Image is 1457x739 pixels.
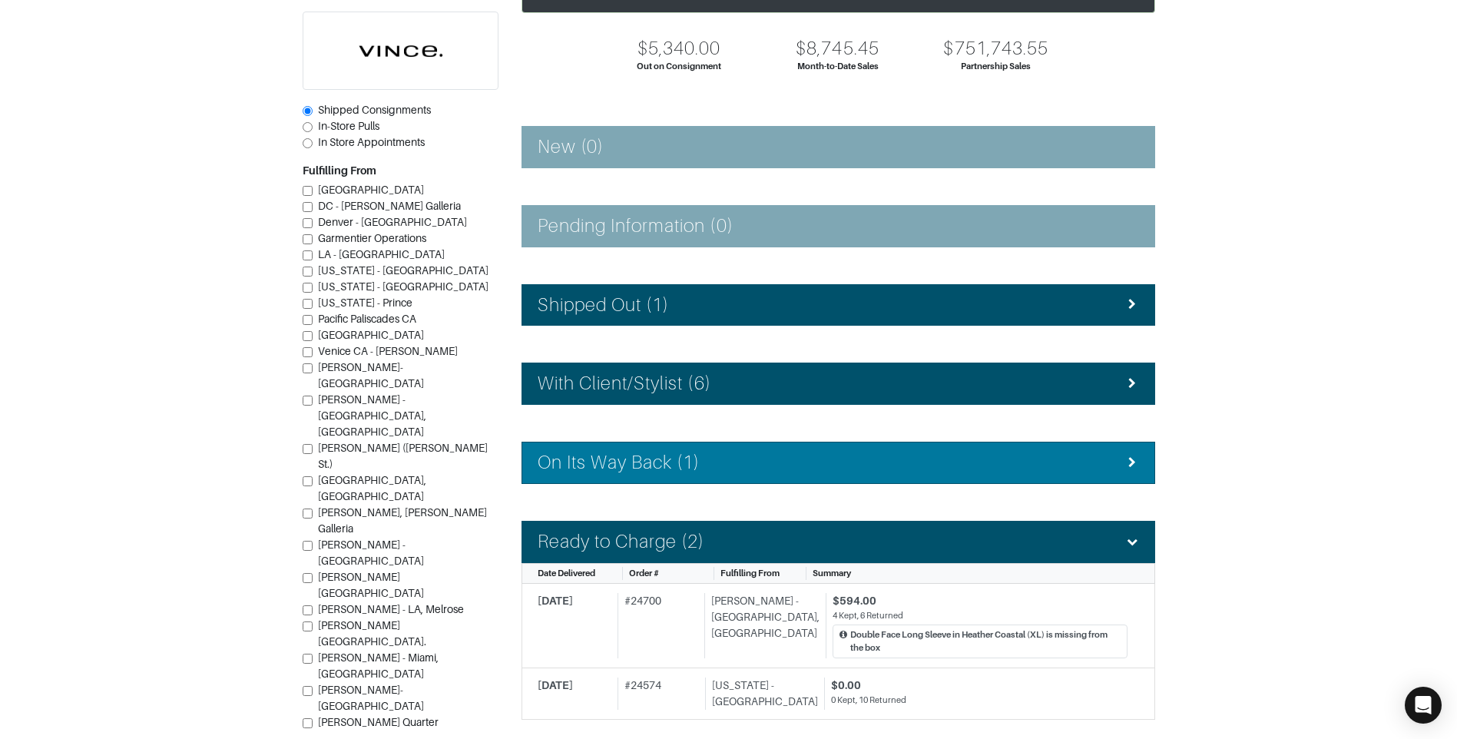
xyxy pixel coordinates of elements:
div: $5,340.00 [637,38,720,60]
span: Pacific Paliscades CA [318,313,416,325]
span: [PERSON_NAME]- [GEOGRAPHIC_DATA] [318,684,424,712]
input: [PERSON_NAME] ([PERSON_NAME] St.) [303,444,313,454]
span: DC - [PERSON_NAME] Galleria [318,200,461,212]
input: [PERSON_NAME], [PERSON_NAME] Galleria [303,509,313,519]
div: # 24700 [618,593,698,658]
span: Order # [629,568,659,578]
input: DC - [PERSON_NAME] Galleria [303,202,313,212]
input: [US_STATE] - [GEOGRAPHIC_DATA] [303,283,313,293]
span: [PERSON_NAME]-[GEOGRAPHIC_DATA] [318,361,424,389]
span: Venice CA - [PERSON_NAME] [318,345,458,357]
div: [PERSON_NAME] - [GEOGRAPHIC_DATA], [GEOGRAPHIC_DATA] [704,593,820,658]
span: Shipped Consignments [318,104,431,116]
div: Month-to-Date Sales [797,60,879,73]
input: Shipped Consignments [303,106,313,116]
input: [GEOGRAPHIC_DATA] [303,186,313,196]
span: [PERSON_NAME][GEOGRAPHIC_DATA] [318,571,424,599]
span: [GEOGRAPHIC_DATA], [GEOGRAPHIC_DATA] [318,474,426,502]
input: [PERSON_NAME][GEOGRAPHIC_DATA]. [303,621,313,631]
input: Venice CA - [PERSON_NAME] [303,347,313,357]
input: LA - [GEOGRAPHIC_DATA] [303,250,313,260]
div: # 24574 [618,678,699,710]
span: [DATE] [538,679,573,691]
h4: On Its Way Back (1) [538,452,700,474]
div: Double Face Long Sleeve in Heather Coastal (XL) is missing from the box [850,628,1121,654]
input: [PERSON_NAME] - LA, Melrose [303,605,313,615]
span: Fulfilling From [720,568,780,578]
h4: Shipped Out (1) [538,294,670,316]
input: In Store Appointments [303,138,313,148]
input: [GEOGRAPHIC_DATA], [GEOGRAPHIC_DATA] [303,476,313,486]
span: [PERSON_NAME] ([PERSON_NAME] St.) [318,442,488,470]
h4: Pending Information (0) [538,215,733,237]
span: [PERSON_NAME] - [GEOGRAPHIC_DATA], [GEOGRAPHIC_DATA] [318,393,426,438]
span: [US_STATE] - Prince [318,297,412,309]
input: [PERSON_NAME] - Miami, [GEOGRAPHIC_DATA] [303,654,313,664]
input: [PERSON_NAME] Quarter [303,718,313,728]
input: In-Store Pulls [303,122,313,132]
span: In Store Appointments [318,136,425,148]
span: [PERSON_NAME][GEOGRAPHIC_DATA]. [318,619,426,648]
input: [PERSON_NAME]-[GEOGRAPHIC_DATA] [303,363,313,373]
input: [PERSON_NAME] - [GEOGRAPHIC_DATA], [GEOGRAPHIC_DATA] [303,396,313,406]
div: $594.00 [833,593,1128,609]
img: cyAkLTq7csKWtL9WARqkkVaF.png [303,12,498,89]
span: [US_STATE] - [GEOGRAPHIC_DATA] [318,280,488,293]
div: $8,745.45 [796,38,879,60]
div: Open Intercom Messenger [1405,687,1442,724]
input: Garmentier Operations [303,234,313,244]
input: [US_STATE] - [GEOGRAPHIC_DATA] [303,267,313,277]
span: [PERSON_NAME] Quarter [318,716,439,728]
input: [PERSON_NAME] - [GEOGRAPHIC_DATA] [303,541,313,551]
label: Fulfilling From [303,163,376,179]
input: [PERSON_NAME]- [GEOGRAPHIC_DATA] [303,686,313,696]
div: 4 Kept, 6 Returned [833,609,1128,622]
input: [PERSON_NAME][GEOGRAPHIC_DATA] [303,573,313,583]
span: [PERSON_NAME] - [GEOGRAPHIC_DATA] [318,539,424,567]
div: Out on Consignment [637,60,721,73]
span: [PERSON_NAME], [PERSON_NAME] Galleria [318,506,487,535]
input: [US_STATE] - Prince [303,299,313,309]
span: [US_STATE] - [GEOGRAPHIC_DATA] [318,264,488,277]
div: $0.00 [831,678,1128,694]
span: Garmentier Operations [318,232,426,244]
span: [PERSON_NAME] - LA, Melrose [318,603,464,615]
span: Summary [813,568,851,578]
div: $751,743.55 [943,38,1048,60]
div: Partnership Sales [961,60,1031,73]
input: Denver - [GEOGRAPHIC_DATA] [303,218,313,228]
span: LA - [GEOGRAPHIC_DATA] [318,248,445,260]
input: Pacific Paliscades CA [303,315,313,325]
input: [GEOGRAPHIC_DATA] [303,331,313,341]
h4: Ready to Charge (2) [538,531,705,553]
div: 0 Kept, 10 Returned [831,694,1128,707]
span: In-Store Pulls [318,120,379,132]
span: [DATE] [538,595,573,607]
span: [PERSON_NAME] - Miami, [GEOGRAPHIC_DATA] [318,651,439,680]
div: [US_STATE] - [GEOGRAPHIC_DATA] [705,678,818,710]
span: Date Delivered [538,568,595,578]
span: [GEOGRAPHIC_DATA] [318,329,424,341]
span: [GEOGRAPHIC_DATA] [318,184,424,196]
span: Denver - [GEOGRAPHIC_DATA] [318,216,467,228]
h4: With Client/Stylist (6) [538,373,711,395]
h4: New (0) [538,136,604,158]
